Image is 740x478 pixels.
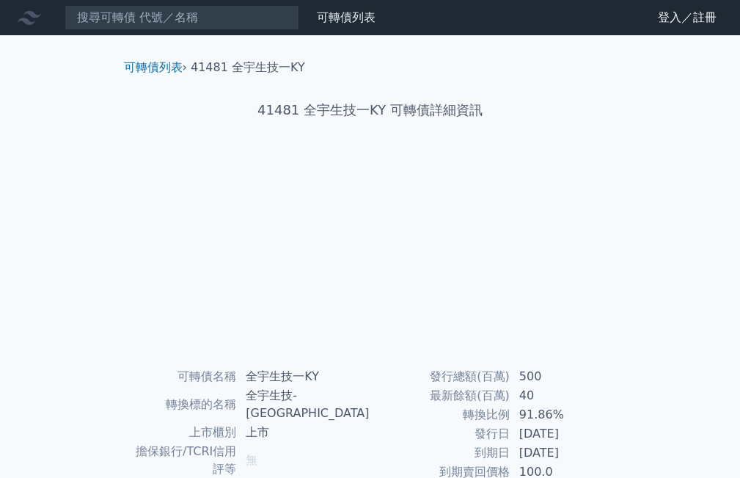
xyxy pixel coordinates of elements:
td: 到期日 [370,443,510,463]
a: 登入／註冊 [646,6,728,29]
td: 40 [510,386,611,405]
td: 可轉債名稱 [130,367,238,386]
td: 全宇生技-[GEOGRAPHIC_DATA] [237,386,370,423]
td: 最新餘額(百萬) [370,386,510,405]
td: 轉換標的名稱 [130,386,238,423]
td: 轉換比例 [370,405,510,424]
a: 可轉債列表 [124,60,183,74]
td: 全宇生技一KY [237,367,370,386]
td: 500 [510,367,611,386]
td: 發行總額(百萬) [370,367,510,386]
td: [DATE] [510,424,611,443]
td: 上市 [237,423,370,442]
h1: 41481 全宇生技一KY 可轉債詳細資訊 [112,100,629,120]
td: 91.86% [510,405,611,424]
span: 無 [246,453,257,467]
td: 發行日 [370,424,510,443]
td: 上市櫃別 [130,423,238,442]
input: 搜尋可轉債 代號／名稱 [65,5,299,30]
td: [DATE] [510,443,611,463]
a: 可轉債列表 [317,10,376,24]
li: 41481 全宇生技一KY [191,59,305,76]
li: › [124,59,187,76]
